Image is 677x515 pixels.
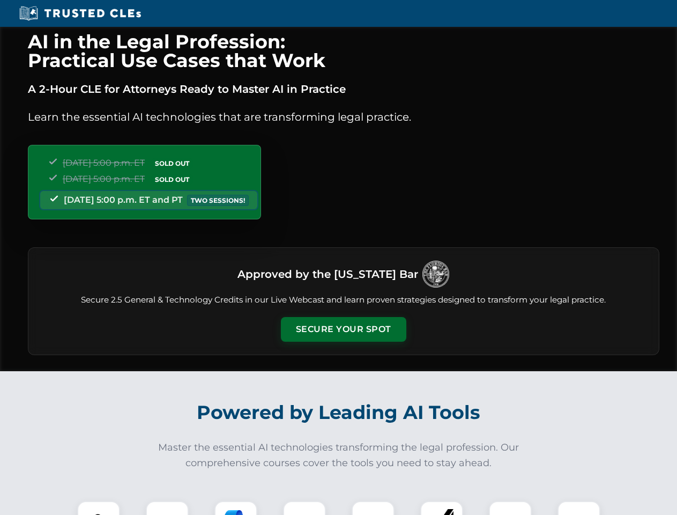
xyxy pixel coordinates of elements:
img: Trusted CLEs [16,5,144,21]
p: Learn the essential AI technologies that are transforming legal practice. [28,108,659,126]
h1: AI in the Legal Profession: Practical Use Cases that Work [28,32,659,70]
h3: Approved by the [US_STATE] Bar [237,264,418,284]
span: SOLD OUT [151,174,193,185]
p: Master the essential AI technologies transforming the legal profession. Our comprehensive courses... [151,440,526,471]
span: [DATE] 5:00 p.m. ET [63,158,145,168]
p: Secure 2.5 General & Technology Credits in our Live Webcast and learn proven strategies designed ... [41,294,646,306]
button: Secure Your Spot [281,317,406,342]
img: Logo [422,261,449,288]
h2: Powered by Leading AI Tools [42,394,636,431]
span: [DATE] 5:00 p.m. ET [63,174,145,184]
p: A 2-Hour CLE for Attorneys Ready to Master AI in Practice [28,80,659,98]
span: SOLD OUT [151,158,193,169]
